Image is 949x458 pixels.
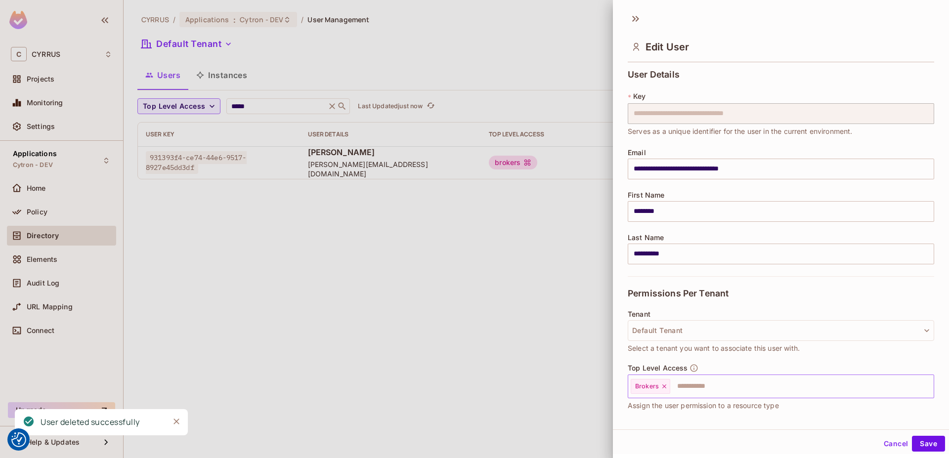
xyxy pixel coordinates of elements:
[628,310,650,318] span: Tenant
[880,436,912,452] button: Cancel
[646,41,689,53] span: Edit User
[633,92,646,100] span: Key
[169,414,184,429] button: Close
[41,416,140,428] div: User deleted successfully
[628,191,665,199] span: First Name
[912,436,945,452] button: Save
[628,320,934,341] button: Default Tenant
[635,382,659,390] span: Brokers
[628,149,646,157] span: Email
[11,432,26,447] button: Consent Preferences
[628,234,664,242] span: Last Name
[929,385,931,387] button: Open
[628,343,800,354] span: Select a tenant you want to associate this user with.
[628,70,680,80] span: User Details
[11,432,26,447] img: Revisit consent button
[628,289,729,298] span: Permissions Per Tenant
[628,364,688,372] span: Top Level Access
[628,126,853,137] span: Serves as a unique identifier for the user in the current environment.
[628,400,779,411] span: Assign the user permission to a resource type
[631,379,670,394] div: Brokers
